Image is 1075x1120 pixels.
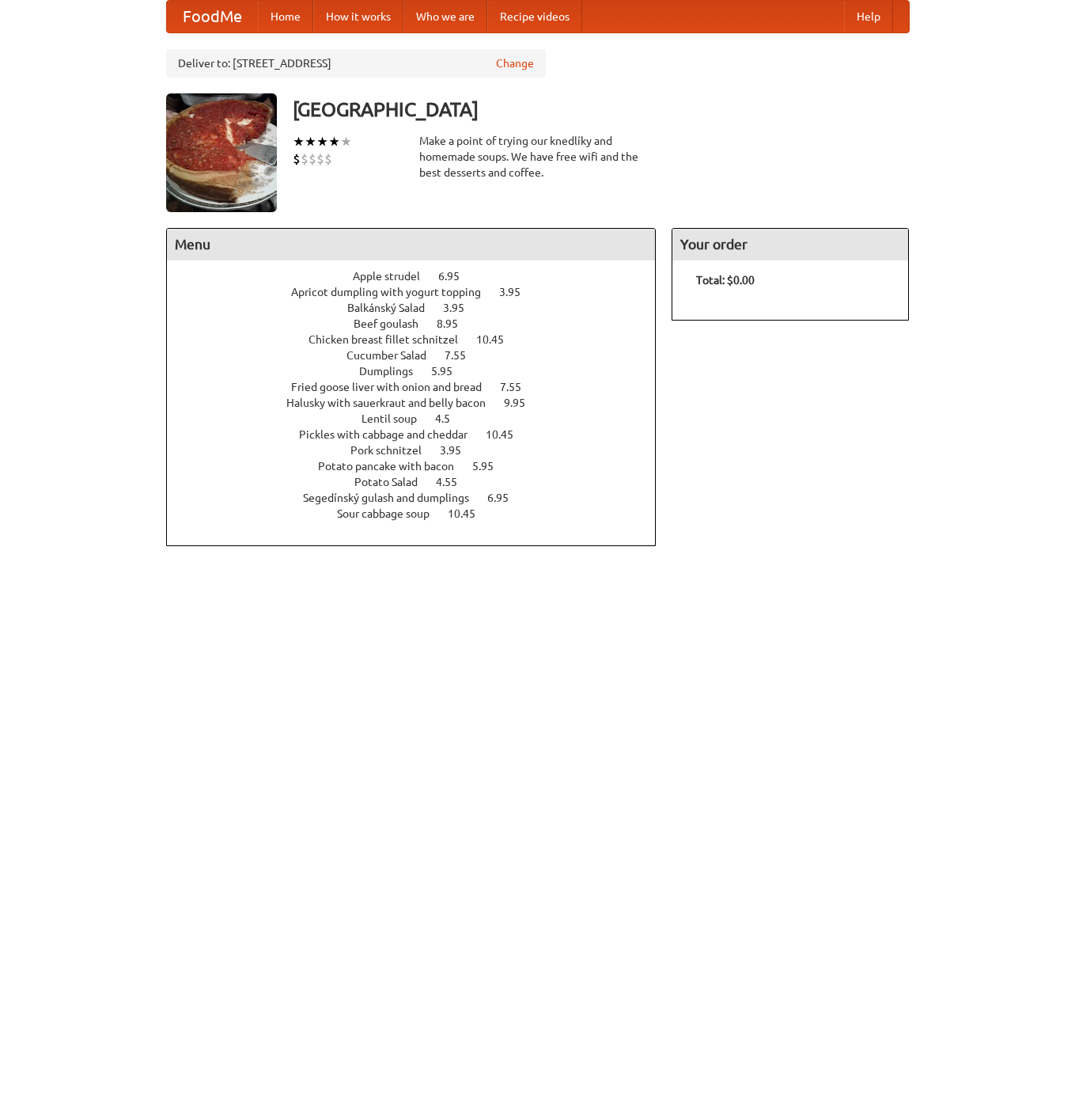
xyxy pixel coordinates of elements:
[696,274,755,287] b: Total: $0.00
[299,428,483,441] span: Pickles with cabbage and cheddar
[350,444,437,457] span: Pork schnitzel
[308,150,316,168] li: $
[291,286,550,298] a: Apricot dumpling with yogurt topping 3.95
[303,492,485,504] span: Segedínský gulash and dumplings
[419,133,657,180] div: Make a point of trying our knedlíky and homemade soups. We have free wifi and the best desserts a...
[286,397,555,409] a: Halusky with sauerkraut and belly bacon 9.95
[337,507,505,520] a: Sour cabbage soup 10.45
[435,412,466,425] span: 4.5
[328,133,340,150] li: ★
[354,476,433,488] span: Potato Salad
[316,150,324,168] li: $
[504,397,541,409] span: 9.95
[340,133,352,150] li: ★
[308,333,533,346] a: Chicken breast fillet schnitzel 10.45
[353,270,489,283] a: Apple strudel 6.95
[318,460,470,473] span: Potato pancake with bacon
[437,317,474,330] span: 8.95
[299,428,543,441] a: Pickles with cabbage and cheddar 10.45
[308,333,474,346] span: Chicken breast fillet schnitzel
[431,365,468,378] span: 5.95
[359,365,482,378] a: Dumplings 5.95
[346,349,442,362] span: Cucumber Salad
[293,150,301,168] li: $
[361,412,479,425] a: Lentil soup 4.5
[496,55,534,71] a: Change
[353,270,436,283] span: Apple strudel
[303,492,538,504] a: Segedínský gulash and dumplings 6.95
[291,286,497,298] span: Apricot dumpling with yogurt topping
[347,302,494,314] a: Balkánský Salad 3.95
[486,428,529,441] span: 10.45
[166,93,277,212] img: angular.jpg
[448,507,491,520] span: 10.45
[167,229,656,260] h4: Menu
[293,93,910,125] h3: [GEOGRAPHIC_DATA]
[166,49,546,78] div: Deliver to: [STREET_ADDRESS]
[487,1,582,32] a: Recipe videos
[359,365,429,378] span: Dumplings
[305,133,316,150] li: ★
[844,1,893,32] a: Help
[443,302,480,314] span: 3.95
[318,460,523,473] a: Potato pancake with bacon 5.95
[445,349,482,362] span: 7.55
[438,270,475,283] span: 6.95
[440,444,477,457] span: 3.95
[350,444,490,457] a: Pork schnitzel 3.95
[476,333,520,346] span: 10.45
[672,229,908,260] h4: Your order
[354,476,486,488] a: Potato Salad 4.55
[499,286,536,298] span: 3.95
[487,492,524,504] span: 6.95
[361,412,433,425] span: Lentil soup
[301,150,308,168] li: $
[167,1,258,32] a: FoodMe
[354,317,487,330] a: Beef goulash 8.95
[354,317,434,330] span: Beef goulash
[337,507,445,520] span: Sour cabbage soup
[500,381,537,393] span: 7.55
[346,349,495,362] a: Cucumber Salad 7.55
[258,1,313,32] a: Home
[313,1,403,32] a: How it works
[286,397,502,409] span: Halusky with sauerkraut and belly bacon
[347,302,441,314] span: Balkánský Salad
[293,133,305,150] li: ★
[403,1,487,32] a: Who we are
[436,476,473,488] span: 4.55
[324,150,332,168] li: $
[472,460,509,473] span: 5.95
[291,381,498,393] span: Fried goose liver with onion and bread
[316,133,328,150] li: ★
[291,381,551,393] a: Fried goose liver with onion and bread 7.55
